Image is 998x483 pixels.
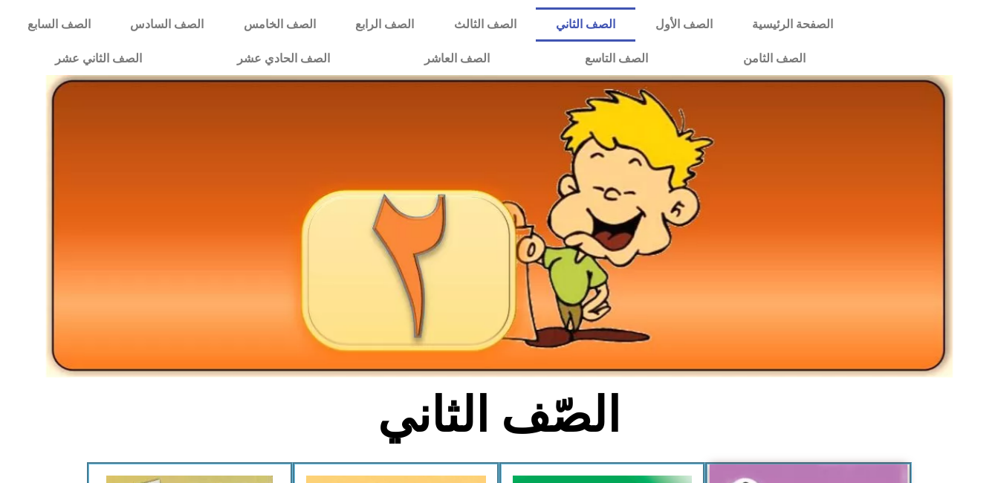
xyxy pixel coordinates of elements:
a: الصف الثالث [434,7,536,42]
a: الصف السابع [7,7,110,42]
a: الصف العاشر [377,42,537,76]
a: الصفحة الرئيسية [732,7,852,42]
a: الصف الثاني [536,7,635,42]
a: الصف الرابع [335,7,433,42]
a: الصف الخامس [224,7,335,42]
a: الصف السادس [111,7,224,42]
a: الصف الثاني عشر [7,42,189,76]
a: الصف الأول [635,7,732,42]
a: الصف التاسع [537,42,696,76]
h2: الصّف الثاني [253,386,745,444]
a: الصف الحادي عشر [189,42,378,76]
a: الصف الثامن [696,42,853,76]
